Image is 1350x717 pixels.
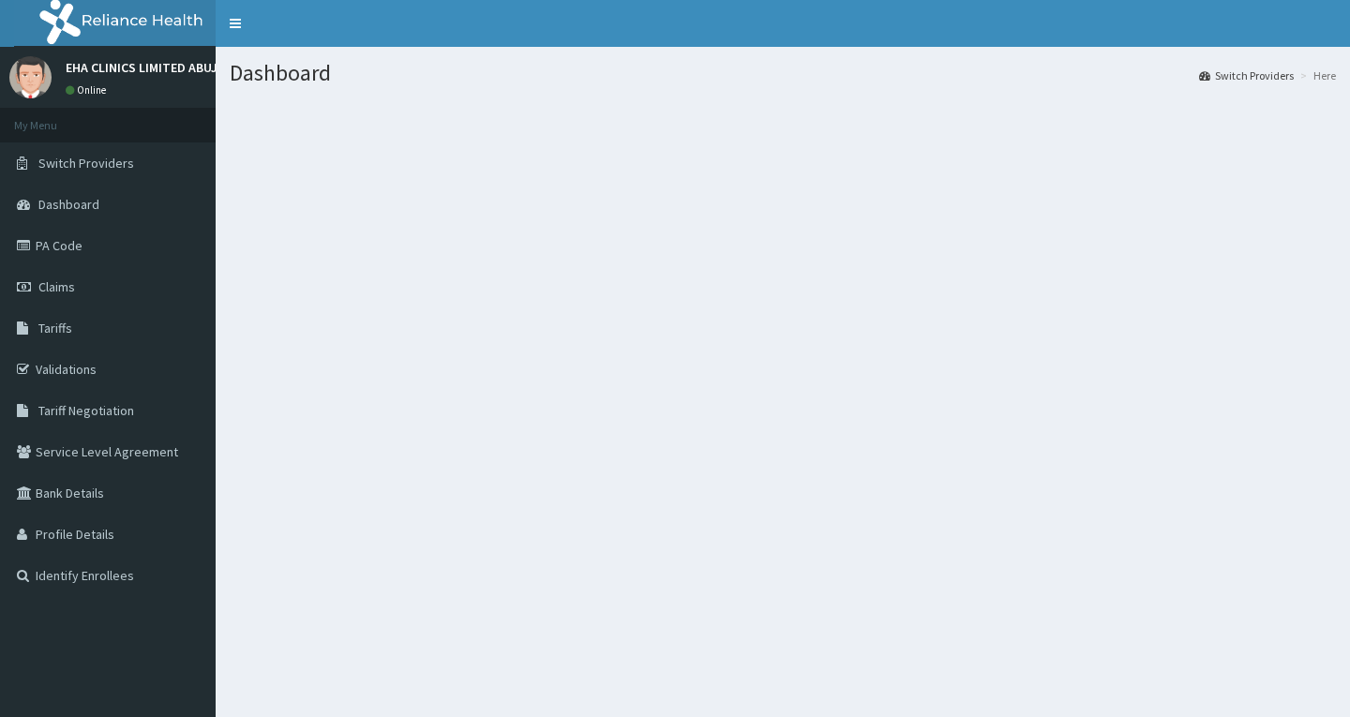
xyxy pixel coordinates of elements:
[38,320,72,336] span: Tariffs
[1199,67,1294,83] a: Switch Providers
[66,61,225,74] p: EHA CLINICS LIMITED ABUJA
[1296,67,1336,83] li: Here
[38,196,99,213] span: Dashboard
[38,402,134,419] span: Tariff Negotiation
[38,155,134,172] span: Switch Providers
[66,83,111,97] a: Online
[38,278,75,295] span: Claims
[230,61,1336,85] h1: Dashboard
[9,56,52,98] img: User Image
